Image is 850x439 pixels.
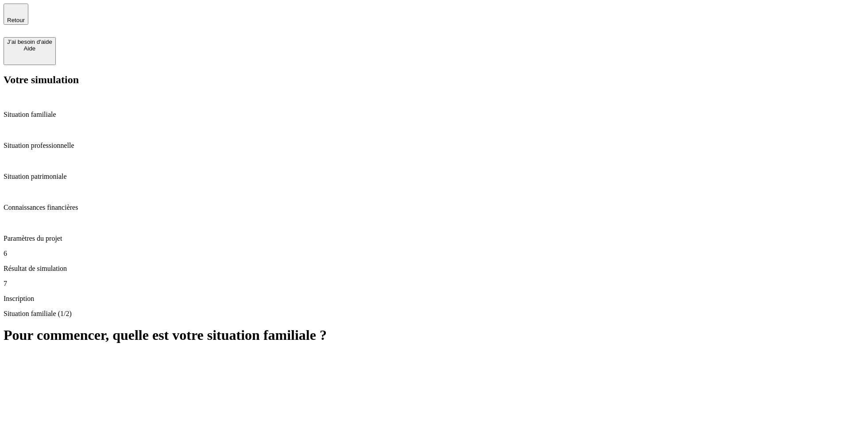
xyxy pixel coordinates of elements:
p: Situation familiale [4,111,846,119]
div: Aide [7,45,52,52]
button: Retour [4,4,28,25]
p: 7 [4,280,846,288]
p: 6 [4,250,846,258]
div: J’ai besoin d'aide [7,39,52,45]
p: Situation familiale (1/2) [4,310,846,318]
p: Résultat de simulation [4,265,846,273]
button: J’ai besoin d'aideAide [4,37,56,65]
p: Paramètres du projet [4,235,846,243]
span: Retour [7,17,25,23]
p: Connaissances financières [4,204,846,212]
p: Situation patrimoniale [4,173,846,181]
h1: Pour commencer, quelle est votre situation familiale ? [4,327,846,343]
p: Situation professionnelle [4,142,846,150]
p: Inscription [4,295,846,303]
h2: Votre simulation [4,74,846,86]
